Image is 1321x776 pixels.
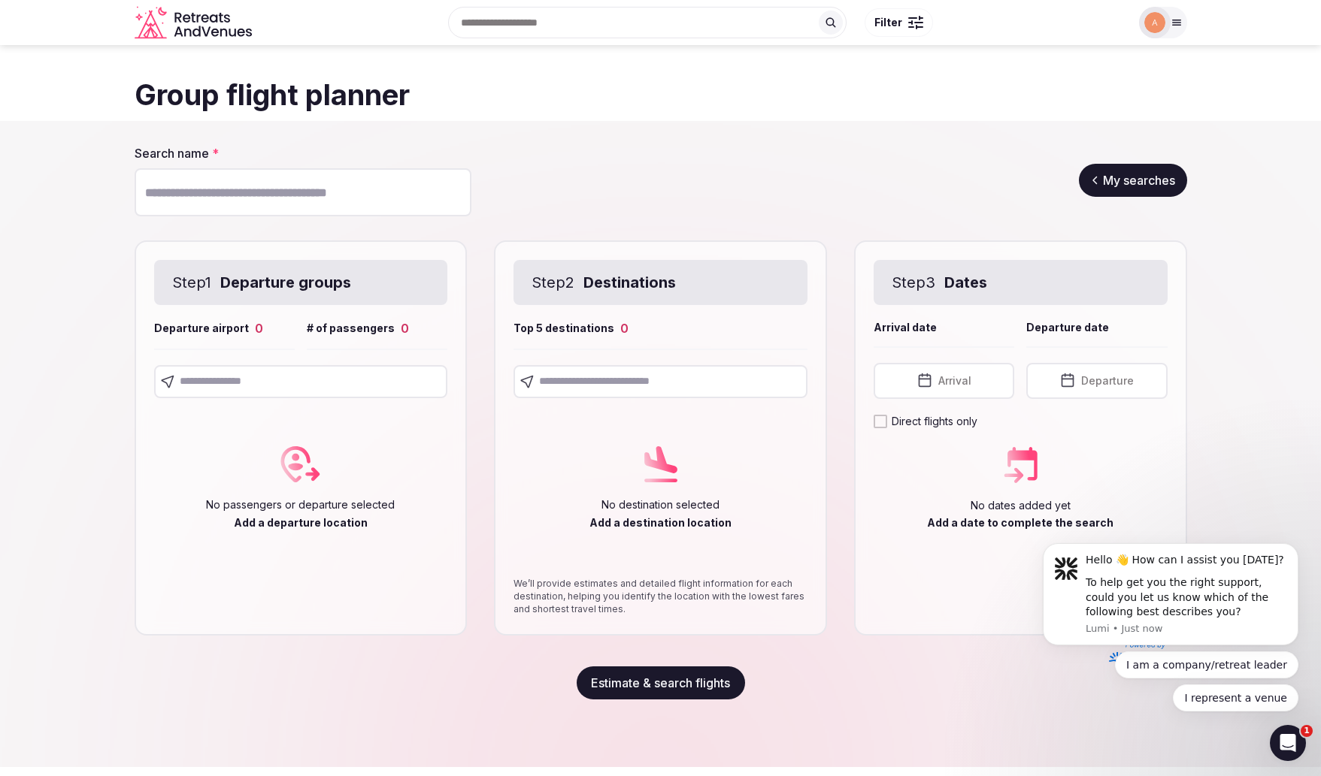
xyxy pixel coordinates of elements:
[1026,363,1167,399] button: Departure
[206,497,395,512] p: No passengers or departure selected
[892,414,977,429] label: Direct flights only
[154,260,448,305] div: Step 1
[601,497,720,512] p: No destination selected
[135,75,1187,115] h1: Group flight planner
[234,515,368,530] p: Add a departure location
[154,321,249,336] span: Departure airport
[874,320,937,335] span: Arrival date
[1144,12,1165,33] img: askia
[307,321,395,336] span: # of passengers
[874,15,902,30] span: Filter
[514,260,807,305] div: Step 2
[938,373,971,388] span: Arrival
[1081,373,1134,388] span: Departure
[865,8,933,37] button: Filter
[514,321,614,336] span: Top 5 destinations
[577,666,745,699] button: Estimate & search flights
[927,515,1113,530] p: Add a date to complete the search
[944,272,987,293] strong: Dates
[589,515,732,530] p: Add a destination location
[401,320,409,337] div: 0
[874,363,1014,399] button: Arrival
[1026,320,1109,335] span: Departure date
[135,145,471,162] label: Search name
[135,6,255,40] svg: Retreats and Venues company logo
[971,498,1071,513] p: No dates added yet
[135,6,255,40] a: Visit the homepage
[1020,460,1321,735] iframe: Intercom notifications message
[1270,725,1306,761] iframe: Intercom live chat
[1079,164,1187,197] a: My searches
[255,320,263,337] div: 0
[220,272,351,293] strong: Departure groups
[874,260,1168,305] div: Step 3
[1301,725,1313,737] span: 1
[514,578,807,615] p: We’ll provide estimates and detailed flight information for each destination, helping you identif...
[583,272,676,293] strong: Destinations
[620,320,629,337] div: 0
